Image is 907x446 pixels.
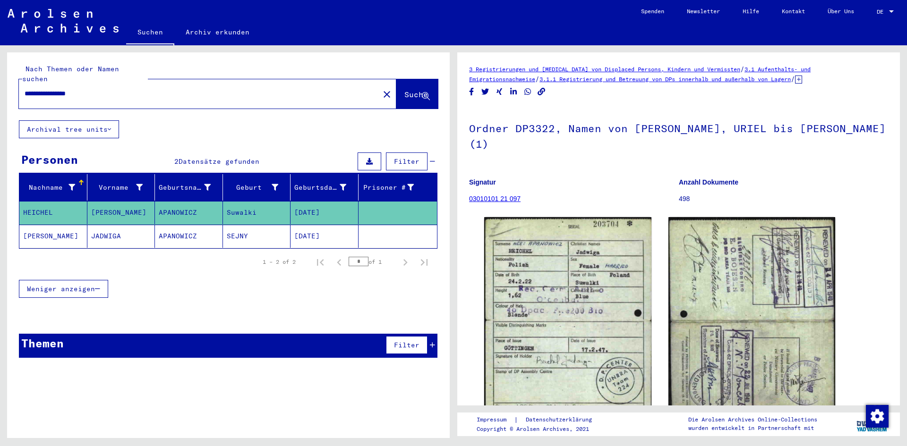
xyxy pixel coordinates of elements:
button: Previous page [330,252,349,271]
mat-cell: APANOWICZ [155,201,223,224]
mat-cell: [PERSON_NAME] [87,201,155,224]
p: Die Arolsen Archives Online-Collections [688,415,817,424]
mat-header-cell: Geburtsname [155,174,223,201]
a: Datenschutzerklärung [518,415,603,425]
img: Zustimmung ändern [866,405,889,428]
p: 498 [679,194,888,204]
button: Filter [386,336,428,354]
mat-cell: SEJNY [223,225,291,248]
mat-header-cell: Geburtsdatum [291,174,359,201]
span: 2 [174,157,179,166]
a: Suchen [126,21,174,45]
img: Arolsen_neg.svg [8,9,119,33]
span: Suche [404,90,428,99]
b: Anzahl Dokumente [679,178,738,186]
a: 3 Registrierungen und [MEDICAL_DATA] von Displaced Persons, Kindern und Vermissten [469,66,740,73]
div: Nachname [23,183,75,193]
span: Filter [394,341,419,349]
mat-header-cell: Prisoner # [359,174,437,201]
mat-icon: close [381,89,393,100]
div: Personen [21,151,78,168]
mat-cell: HEICHEL [19,201,87,224]
div: Prisoner # [362,180,426,195]
mat-cell: [DATE] [291,201,359,224]
span: Filter [394,157,419,166]
h1: Ordner DP3322, Namen von [PERSON_NAME], URIEL bis [PERSON_NAME] (1) [469,107,888,164]
span: Weniger anzeigen [27,285,95,293]
button: Share on LinkedIn [509,86,519,98]
mat-cell: Suwalki [223,201,291,224]
button: Copy link [537,86,547,98]
span: / [791,75,795,83]
button: First page [311,252,330,271]
button: Share on Twitter [480,86,490,98]
span: Datensätze gefunden [179,157,259,166]
button: Next page [396,252,415,271]
a: 3.1.1 Registrierung und Betreuung von DPs innerhalb und außerhalb von Lagern [539,76,791,83]
mat-cell: [PERSON_NAME] [19,225,87,248]
mat-header-cell: Geburt‏ [223,174,291,201]
div: Nachname [23,180,87,195]
button: Clear [377,84,396,103]
button: Last page [415,252,434,271]
div: | [477,415,603,425]
p: wurden entwickelt in Partnerschaft mit [688,424,817,432]
mat-cell: [DATE] [291,225,359,248]
a: Archiv erkunden [174,21,261,43]
button: Filter [386,152,428,170]
span: DE [877,8,887,15]
mat-cell: JADWIGA [87,225,155,248]
mat-label: Nach Themen oder Namen suchen [22,65,119,83]
p: Copyright © Arolsen Archives, 2021 [477,425,603,433]
div: Vorname [91,183,143,193]
mat-header-cell: Nachname [19,174,87,201]
div: 1 – 2 of 2 [263,258,296,266]
span: / [740,65,744,73]
button: Weniger anzeigen [19,280,108,298]
div: Prisoner # [362,183,414,193]
a: 03010101 21 097 [469,195,521,202]
mat-cell: APANOWICZ [155,225,223,248]
button: Share on Facebook [467,86,477,98]
div: Geburtsname [159,183,211,193]
span: / [535,75,539,83]
div: Geburt‏ [227,180,291,195]
div: Vorname [91,180,155,195]
div: Themen [21,335,64,352]
div: Geburt‏ [227,183,279,193]
button: Suche [396,79,438,109]
button: Share on Xing [495,86,505,98]
img: yv_logo.png [855,412,890,436]
button: Share on WhatsApp [523,86,533,98]
div: Geburtsname [159,180,222,195]
b: Signatur [469,178,496,186]
div: Geburtsdatum [294,180,358,195]
div: Geburtsdatum [294,183,346,193]
mat-header-cell: Vorname [87,174,155,201]
div: of 1 [349,257,396,266]
a: Impressum [477,415,514,425]
button: Archival tree units [19,120,119,138]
